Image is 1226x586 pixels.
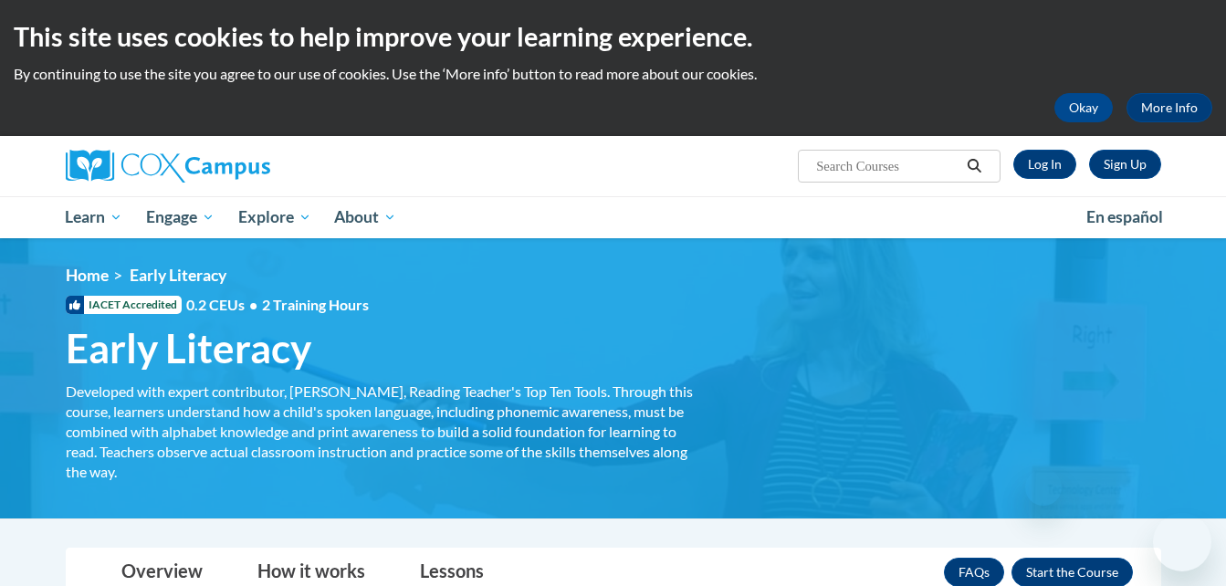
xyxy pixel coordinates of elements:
span: Early Literacy [66,324,311,372]
span: • [249,296,257,313]
span: En español [1086,207,1163,226]
a: Explore [226,196,323,238]
a: More Info [1126,93,1212,122]
a: About [322,196,408,238]
span: IACET Accredited [66,296,182,314]
h2: This site uses cookies to help improve your learning experience. [14,18,1212,55]
input: Search Courses [814,155,960,177]
a: Register [1089,150,1161,179]
a: Home [66,266,109,285]
a: Engage [134,196,226,238]
iframe: Button to launch messaging window [1153,513,1211,571]
div: Main menu [38,196,1189,238]
iframe: Close message [1025,469,1062,506]
button: Okay [1054,93,1113,122]
button: Search [960,155,988,177]
a: Cox Campus [66,150,413,183]
a: En español [1074,198,1175,236]
a: Learn [54,196,135,238]
span: Engage [146,206,215,228]
img: Cox Campus [66,150,270,183]
span: 0.2 CEUs [186,295,369,315]
span: Early Literacy [130,266,226,285]
span: Explore [238,206,311,228]
div: Developed with expert contributor, [PERSON_NAME], Reading Teacher's Top Ten Tools. Through this c... [66,382,696,482]
a: Log In [1013,150,1076,179]
span: About [334,206,396,228]
span: Learn [65,206,122,228]
span: 2 Training Hours [262,296,369,313]
p: By continuing to use the site you agree to our use of cookies. Use the ‘More info’ button to read... [14,64,1212,84]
